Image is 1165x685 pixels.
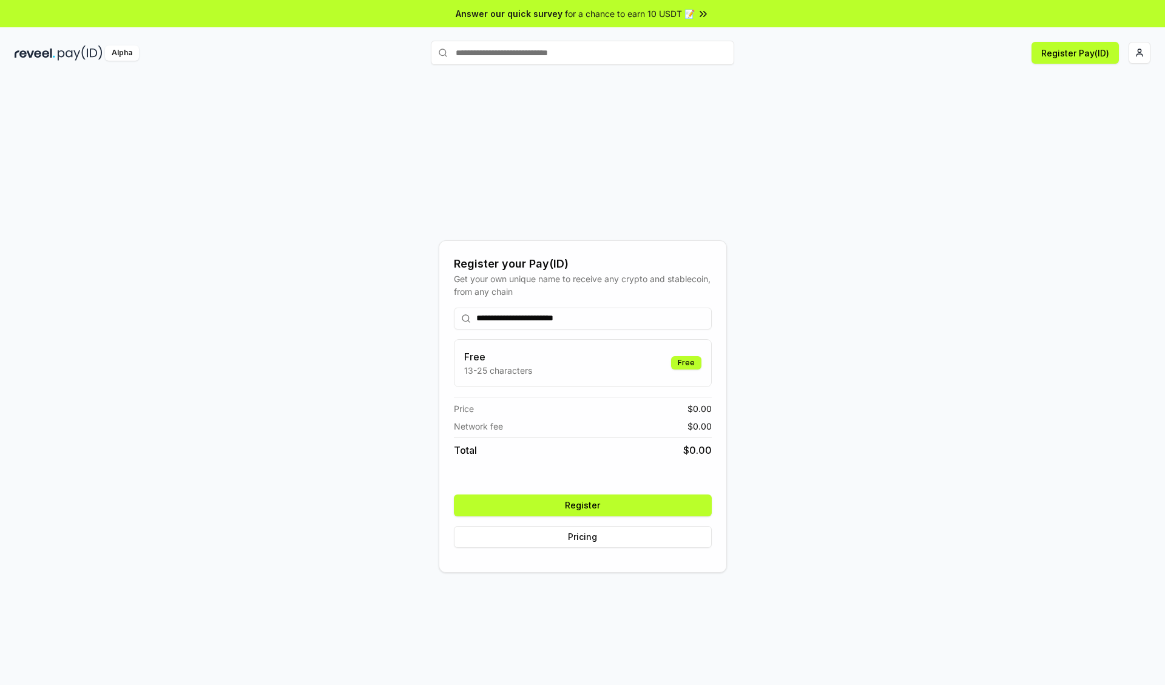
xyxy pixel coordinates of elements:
[683,443,712,457] span: $ 0.00
[454,494,712,516] button: Register
[464,364,532,377] p: 13-25 characters
[105,46,139,61] div: Alpha
[454,420,503,433] span: Network fee
[454,255,712,272] div: Register your Pay(ID)
[15,46,55,61] img: reveel_dark
[464,349,532,364] h3: Free
[671,356,701,369] div: Free
[687,402,712,415] span: $ 0.00
[454,272,712,298] div: Get your own unique name to receive any crypto and stablecoin, from any chain
[1032,42,1119,64] button: Register Pay(ID)
[454,526,712,548] button: Pricing
[454,402,474,415] span: Price
[687,420,712,433] span: $ 0.00
[565,7,695,20] span: for a chance to earn 10 USDT 📝
[456,7,562,20] span: Answer our quick survey
[454,443,477,457] span: Total
[58,46,103,61] img: pay_id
